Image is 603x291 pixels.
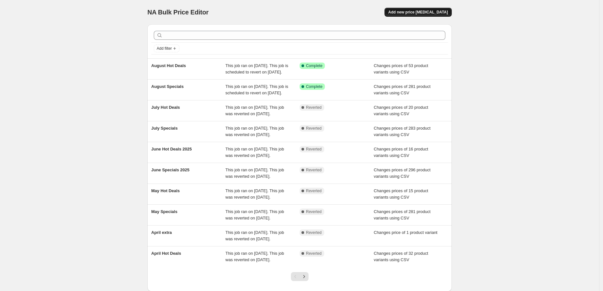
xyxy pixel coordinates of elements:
[151,230,172,235] span: April extra
[151,251,181,256] span: April Hot Deals
[306,188,322,193] span: Reverted
[226,63,288,74] span: This job ran on [DATE]. This job is scheduled to revert on [DATE].
[300,272,309,281] button: Next
[151,167,189,172] span: June Specials 2025
[374,230,438,235] span: Changes price of 1 product variant
[306,63,322,68] span: Complete
[226,251,284,262] span: This job ran on [DATE]. This job was reverted on [DATE].
[306,230,322,235] span: Reverted
[374,209,431,220] span: Changes prices of 281 product variants using CSV
[157,46,172,51] span: Add filter
[306,105,322,110] span: Reverted
[226,230,284,241] span: This job ran on [DATE]. This job was reverted on [DATE].
[306,126,322,131] span: Reverted
[291,272,309,281] nav: Pagination
[147,9,209,16] span: NA Bulk Price Editor
[306,84,322,89] span: Complete
[226,105,284,116] span: This job ran on [DATE]. This job was reverted on [DATE].
[151,188,180,193] span: May Hot Deals
[226,147,284,158] span: This job ran on [DATE]. This job was reverted on [DATE].
[226,167,284,179] span: This job ran on [DATE]. This job was reverted on [DATE].
[306,167,322,173] span: Reverted
[374,63,428,74] span: Changes prices of 53 product variants using CSV
[151,209,178,214] span: May Specials
[374,167,431,179] span: Changes prices of 296 product variants using CSV
[374,188,428,200] span: Changes prices of 15 product variants using CSV
[226,84,288,95] span: This job ran on [DATE]. This job is scheduled to revert on [DATE].
[151,63,186,68] span: August Hot Deals
[306,251,322,256] span: Reverted
[226,126,284,137] span: This job ran on [DATE]. This job was reverted on [DATE].
[374,126,431,137] span: Changes prices of 283 product variants using CSV
[154,45,179,52] button: Add filter
[151,147,192,151] span: June Hot Deals 2025
[151,84,184,89] span: August Specials
[388,10,448,15] span: Add new price [MEDICAL_DATA]
[374,251,428,262] span: Changes prices of 32 product variants using CSV
[151,126,178,131] span: July Specials
[374,84,431,95] span: Changes prices of 281 product variants using CSV
[151,105,180,110] span: July Hot Deals
[374,105,428,116] span: Changes prices of 20 product variants using CSV
[226,209,284,220] span: This job ran on [DATE]. This job was reverted on [DATE].
[384,8,452,17] button: Add new price [MEDICAL_DATA]
[374,147,428,158] span: Changes prices of 16 product variants using CSV
[306,209,322,214] span: Reverted
[306,147,322,152] span: Reverted
[226,188,284,200] span: This job ran on [DATE]. This job was reverted on [DATE].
